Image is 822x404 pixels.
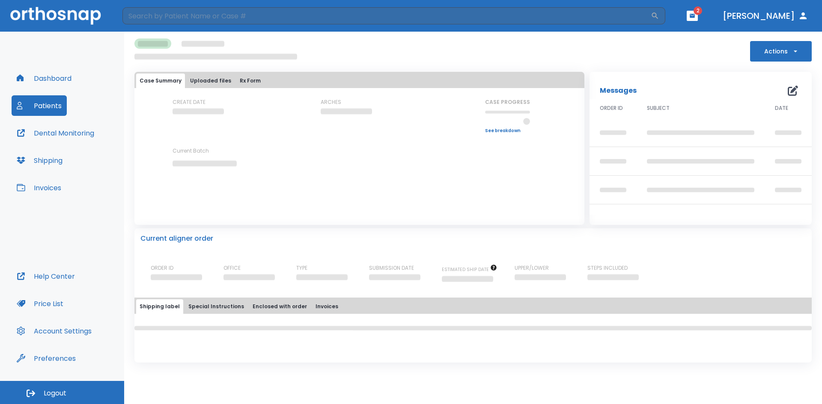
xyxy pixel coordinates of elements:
[647,104,670,112] span: SUBJECT
[587,264,628,272] p: STEPS INCLUDED
[136,299,810,314] div: tabs
[173,147,250,155] p: Current Batch
[187,74,235,88] button: Uploaded files
[173,98,205,106] p: CREATE DATE
[140,233,213,244] p: Current aligner order
[136,299,183,314] button: Shipping label
[136,74,583,88] div: tabs
[151,264,173,272] p: ORDER ID
[750,41,812,62] button: Actions
[485,128,530,133] a: See breakdown
[775,104,788,112] span: DATE
[600,104,623,112] span: ORDER ID
[600,86,637,96] p: Messages
[485,98,530,106] p: CASE PROGRESS
[74,354,82,362] div: Tooltip anchor
[122,7,651,24] input: Search by Patient Name or Case #
[719,8,812,24] button: [PERSON_NAME]
[369,264,414,272] p: SUBMISSION DATE
[296,264,307,272] p: TYPE
[12,266,80,286] button: Help Center
[44,389,66,398] span: Logout
[12,123,99,143] button: Dental Monitoring
[12,293,68,314] button: Price List
[12,177,66,198] button: Invoices
[10,7,101,24] img: Orthosnap
[321,98,341,106] p: ARCHES
[12,348,81,369] button: Preferences
[12,150,68,171] button: Shipping
[136,74,185,88] button: Case Summary
[12,68,77,88] button: Dashboard
[694,6,702,15] span: 2
[185,299,247,314] button: Special Instructions
[442,266,497,273] span: The date will be available after approving treatment plan
[249,299,310,314] button: Enclosed with order
[12,321,97,341] button: Account Settings
[312,299,342,314] button: Invoices
[223,264,241,272] p: OFFICE
[236,74,264,88] button: Rx Form
[515,264,549,272] p: UPPER/LOWER
[12,95,67,116] button: Patients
